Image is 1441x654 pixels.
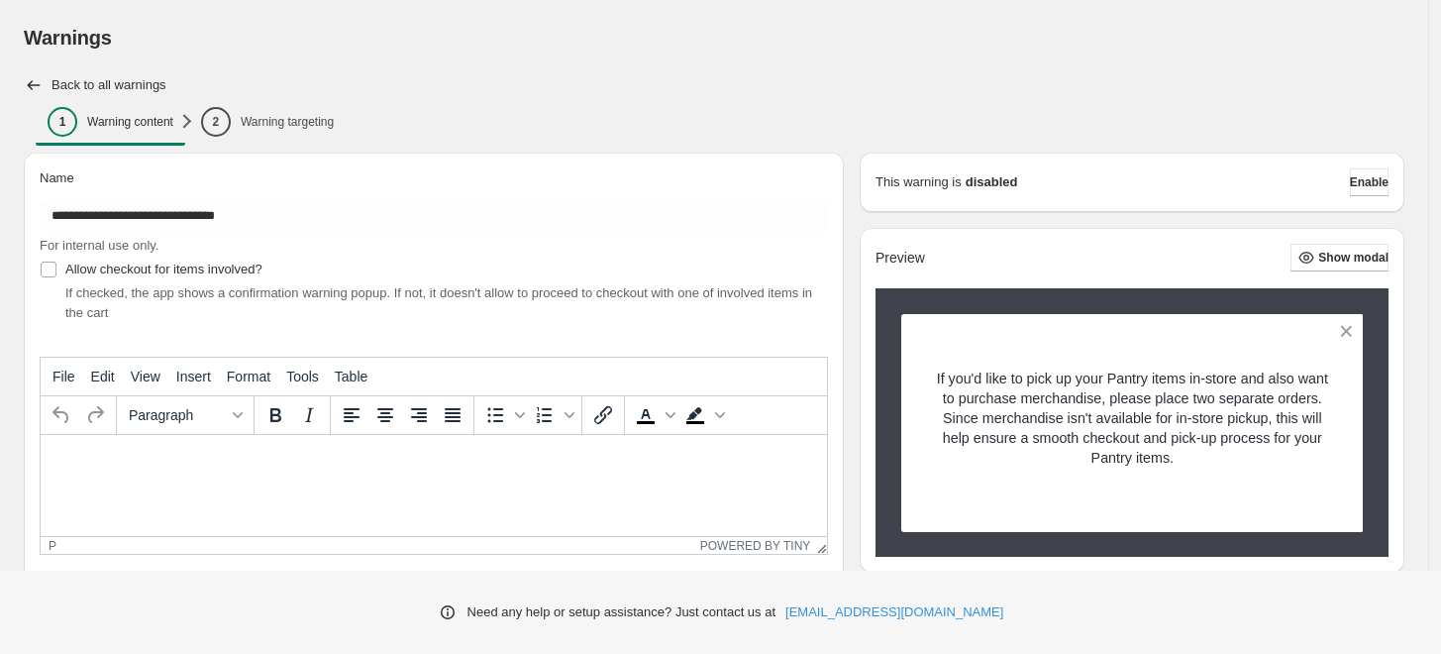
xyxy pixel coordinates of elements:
[24,27,112,49] span: Warnings
[368,398,402,432] button: Align center
[335,369,367,384] span: Table
[45,398,78,432] button: Undo
[402,398,436,432] button: Align right
[335,398,368,432] button: Align left
[49,539,56,553] div: p
[700,539,811,553] a: Powered by Tiny
[1350,168,1389,196] button: Enable
[65,262,262,276] span: Allow checkout for items involved?
[65,285,812,320] span: If checked, the app shows a confirmation warning popup. If not, it doesn't allow to proceed to ch...
[241,114,334,130] p: Warning targeting
[936,369,1329,468] p: If you'd like to pick up your Pantry items in-store and also want to purchase merchandise, please...
[1290,244,1389,272] button: Show modal
[48,107,77,137] div: 1
[176,369,211,384] span: Insert
[678,398,728,432] div: Background color
[478,398,528,432] div: Bullet list
[121,398,250,432] button: Formats
[810,537,827,554] div: Resize
[51,77,166,93] h2: Back to all warnings
[586,398,620,432] button: Insert/edit link
[40,170,74,185] span: Name
[91,369,115,384] span: Edit
[41,435,827,536] iframe: Rich Text Area
[875,172,962,192] p: This warning is
[227,369,270,384] span: Format
[966,172,1018,192] strong: disabled
[1318,250,1389,266] span: Show modal
[87,114,173,130] p: Warning content
[292,398,326,432] button: Italic
[875,250,925,267] h2: Preview
[258,398,292,432] button: Bold
[78,398,112,432] button: Redo
[201,107,231,137] div: 2
[528,398,577,432] div: Numbered list
[131,369,160,384] span: View
[629,398,678,432] div: Text color
[129,407,226,423] span: Paragraph
[52,369,75,384] span: File
[1350,174,1389,190] span: Enable
[436,398,469,432] button: Justify
[785,602,1003,622] a: [EMAIL_ADDRESS][DOMAIN_NAME]
[40,238,158,253] span: For internal use only.
[286,369,319,384] span: Tools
